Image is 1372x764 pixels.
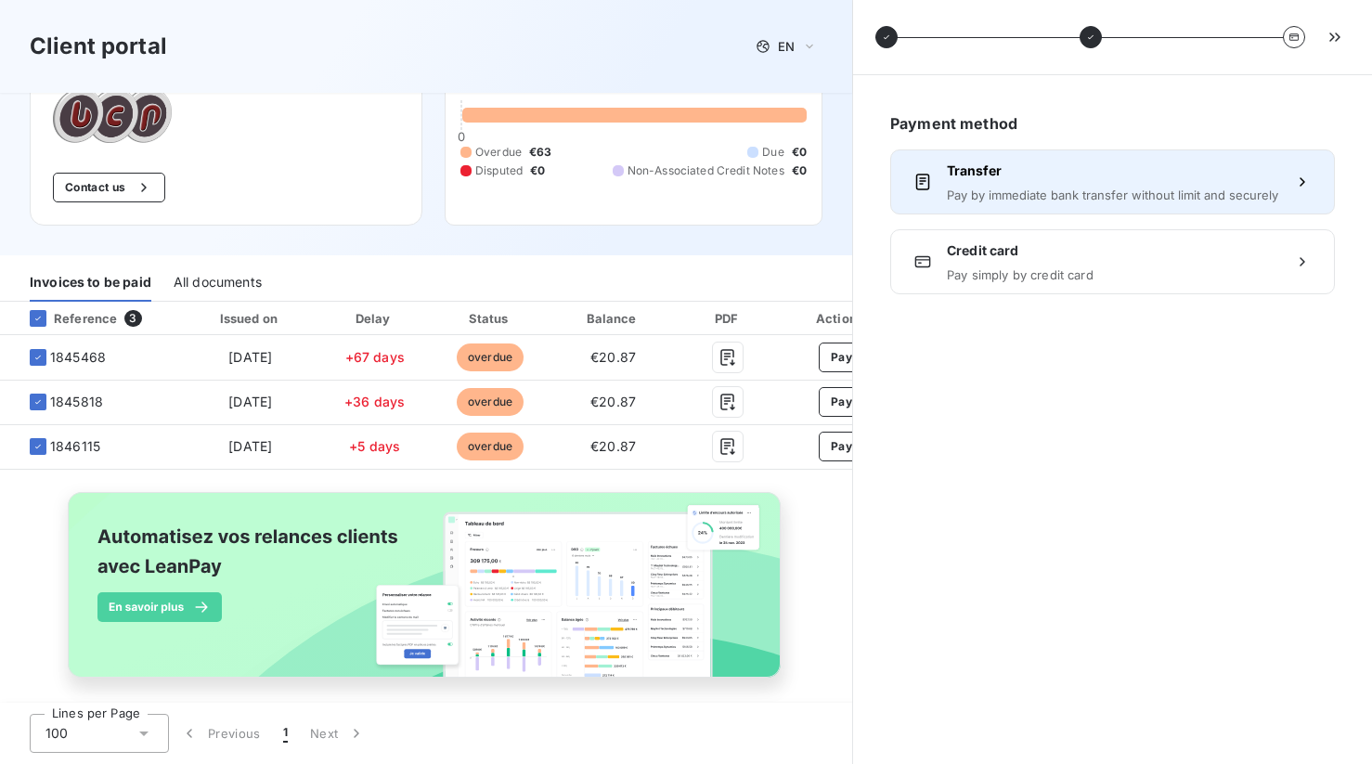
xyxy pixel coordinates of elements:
span: 1 [283,724,288,743]
button: Contact us [53,173,165,202]
span: overdue [457,388,524,416]
span: +36 days [344,394,405,409]
span: 1846115 [50,437,100,456]
span: €20.87 [590,349,636,365]
span: 3 [124,310,141,327]
span: Pay simply by credit card [947,267,1278,282]
span: Due [762,144,783,161]
span: [DATE] [228,349,272,365]
img: banner [51,481,801,709]
span: Transfer [947,162,1278,180]
span: Overdue [475,144,522,161]
button: Pay [819,387,864,417]
span: +67 days [345,349,405,365]
span: €63 [529,144,551,161]
span: EN [778,39,795,54]
span: €0 [530,162,545,179]
span: €0 [792,144,807,161]
button: Next [299,714,377,753]
div: Actions [783,309,900,328]
span: [DATE] [228,438,272,454]
span: €20.87 [590,438,636,454]
button: 1 [272,714,299,753]
span: Disputed [475,162,523,179]
div: Status [435,309,546,328]
div: All documents [174,263,262,302]
button: Previous [169,714,272,753]
span: [DATE] [228,394,272,409]
div: PDF [681,309,775,328]
div: Invoices to be paid [30,263,151,302]
span: 1845468 [50,348,106,367]
span: €20.87 [590,394,636,409]
span: Credit card [947,241,1278,260]
span: Pay by immediate bank transfer without limit and securely [947,188,1278,202]
span: overdue [457,343,524,371]
div: Delay [322,309,428,328]
span: 100 [45,724,68,743]
span: +5 days [349,438,400,454]
span: 0 [458,129,465,144]
h6: Payment method [890,112,1335,135]
span: overdue [457,433,524,460]
button: Pay [819,343,864,372]
div: Reference [15,310,117,327]
div: Balance [553,309,674,328]
span: €0 [792,162,807,179]
h3: Client portal [30,30,167,63]
span: Non-Associated Credit Notes [628,162,784,179]
button: Pay [819,432,864,461]
img: Company logo [53,88,172,143]
div: Issued on [187,309,315,328]
span: 1845818 [50,393,103,411]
